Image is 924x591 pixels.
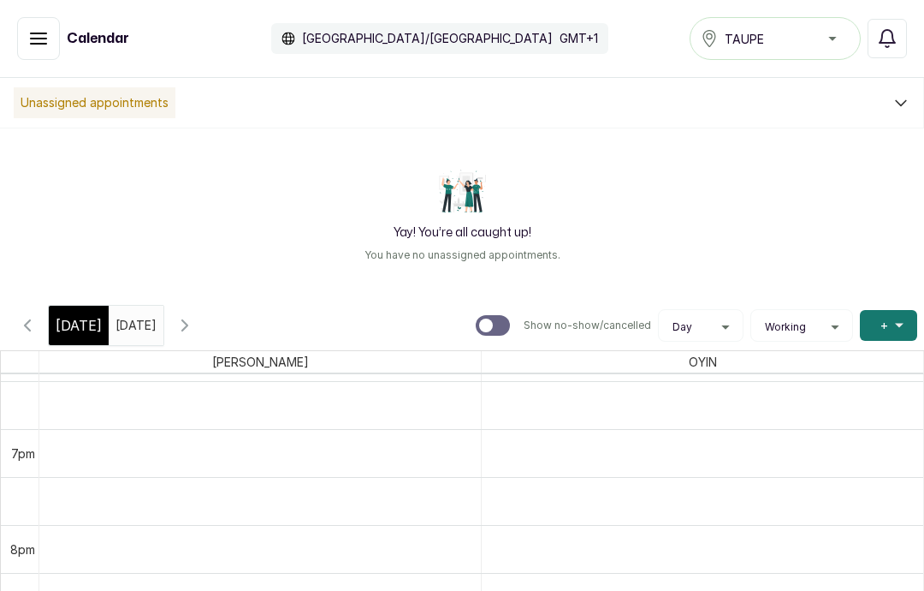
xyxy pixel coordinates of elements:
button: + [860,310,917,341]
span: Day [672,320,692,334]
p: You have no unassigned appointments. [364,248,560,262]
span: TAUPE [725,30,764,48]
p: GMT+1 [560,30,598,47]
span: + [880,317,888,334]
h1: Calendar [67,28,129,49]
span: OYIN [685,351,720,373]
p: Unassigned appointments [14,87,175,118]
p: [GEOGRAPHIC_DATA]/[GEOGRAPHIC_DATA] [302,30,553,47]
span: [PERSON_NAME] [209,351,312,373]
button: Working [758,320,845,334]
span: Working [765,320,806,334]
button: Day [666,320,736,334]
h2: Yay! You’re all caught up! [394,224,531,242]
div: [DATE] [49,306,109,345]
button: TAUPE [690,17,861,60]
span: [DATE] [56,315,102,336]
div: 8pm [7,540,38,558]
p: Show no-show/cancelled [524,319,651,332]
div: 7pm [8,445,38,463]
